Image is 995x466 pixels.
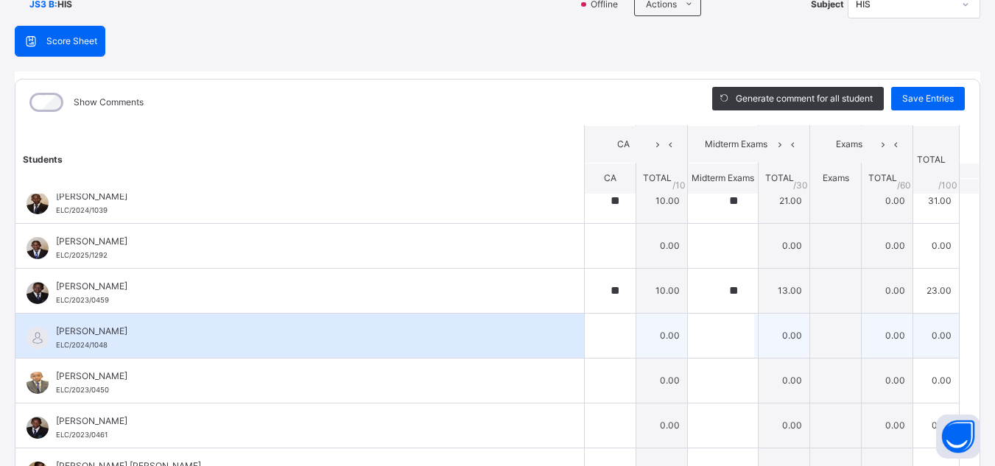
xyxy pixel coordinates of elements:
[938,178,957,191] span: /100
[636,223,688,268] td: 0.00
[759,268,810,313] td: 13.00
[46,35,97,48] span: Score Sheet
[636,403,688,448] td: 0.00
[765,172,794,183] span: TOTAL
[793,178,808,191] span: / 30
[913,178,960,223] td: 31.00
[913,313,960,358] td: 0.00
[736,92,873,105] span: Generate comment for all student
[636,268,688,313] td: 10.00
[56,251,108,259] span: ELC/2025/1292
[862,223,913,268] td: 0.00
[823,172,849,183] span: Exams
[56,190,551,203] span: [PERSON_NAME]
[862,268,913,313] td: 0.00
[862,313,913,358] td: 0.00
[636,358,688,403] td: 0.00
[56,235,551,248] span: [PERSON_NAME]
[913,268,960,313] td: 23.00
[643,172,672,183] span: TOTAL
[56,414,551,428] span: [PERSON_NAME]
[56,341,108,349] span: ELC/2024/1048
[56,431,108,439] span: ELC/2023/0461
[636,313,688,358] td: 0.00
[902,92,954,105] span: Save Entries
[56,370,551,383] span: [PERSON_NAME]
[27,192,49,214] img: ELC_2024_1039.png
[936,414,980,459] button: Open asap
[672,178,686,191] span: / 10
[56,386,109,394] span: ELC/2023/0450
[759,403,810,448] td: 0.00
[913,125,960,194] th: TOTAL
[604,172,616,183] span: CA
[596,138,651,151] span: CA
[759,358,810,403] td: 0.00
[862,358,913,403] td: 0.00
[56,296,109,304] span: ELC/2023/0459
[27,327,49,349] img: default.svg
[868,172,897,183] span: TOTAL
[759,223,810,268] td: 0.00
[56,206,108,214] span: ELC/2024/1039
[913,358,960,403] td: 0.00
[913,403,960,448] td: 0.00
[636,178,688,223] td: 10.00
[699,138,773,151] span: Midterm Exams
[913,223,960,268] td: 0.00
[23,153,63,164] span: Students
[27,282,49,304] img: ELC_2023_0459.png
[862,178,913,223] td: 0.00
[759,313,810,358] td: 0.00
[759,178,810,223] td: 21.00
[27,372,49,394] img: ELC_2023_0450.png
[692,172,754,183] span: Midterm Exams
[56,325,551,338] span: [PERSON_NAME]
[56,280,551,293] span: [PERSON_NAME]
[821,138,876,151] span: Exams
[862,403,913,448] td: 0.00
[27,417,49,439] img: ELC_2023_0461.png
[27,237,49,259] img: ELC_2025_1292.png
[897,178,911,191] span: / 60
[74,96,144,109] label: Show Comments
